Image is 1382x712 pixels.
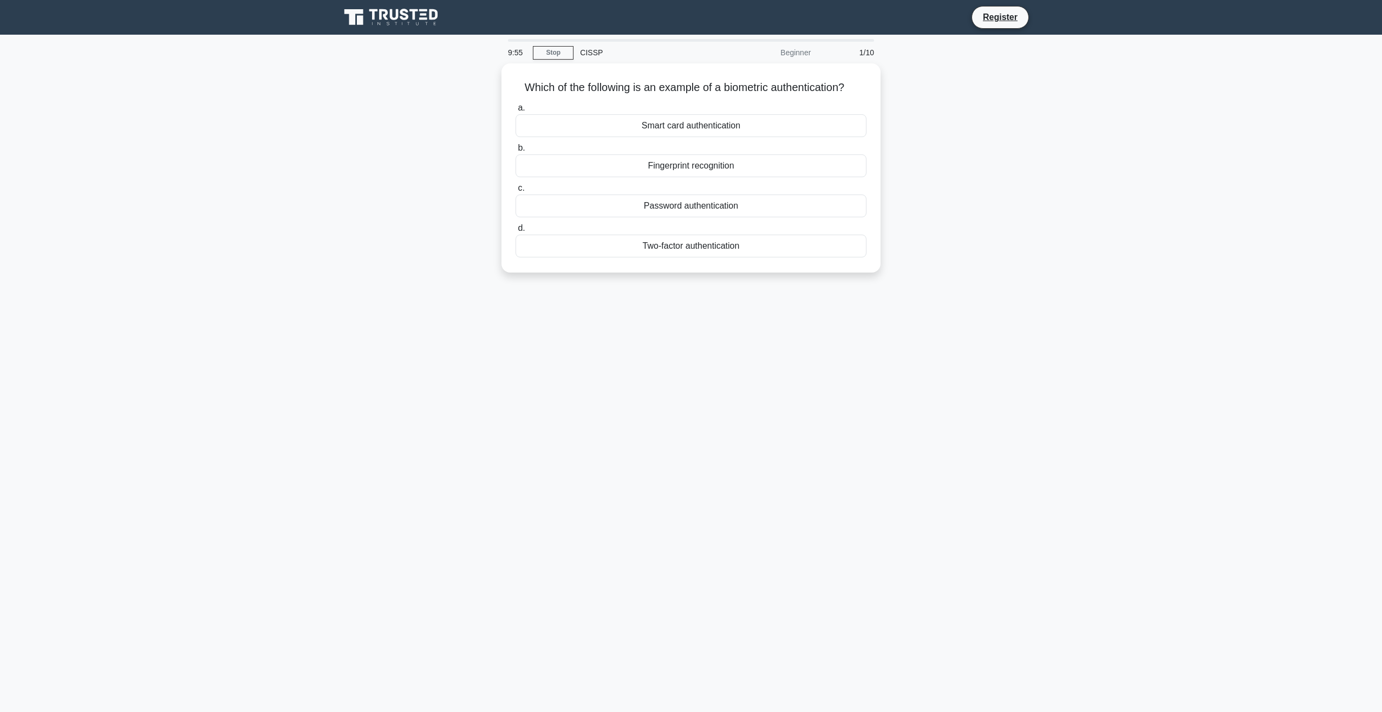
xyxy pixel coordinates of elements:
span: c. [518,183,524,192]
div: Fingerprint recognition [516,154,866,177]
div: Password authentication [516,195,866,217]
span: d. [518,223,525,232]
span: a. [518,103,525,112]
div: 9:55 [501,42,533,63]
div: CISSP [573,42,722,63]
h5: Which of the following is an example of a biometric authentication? [514,81,868,95]
span: b. [518,143,525,152]
div: Two-factor authentication [516,235,866,257]
div: Smart card authentication [516,114,866,137]
div: 1/10 [817,42,881,63]
div: Beginner [722,42,817,63]
a: Register [976,10,1024,24]
a: Stop [533,46,573,60]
